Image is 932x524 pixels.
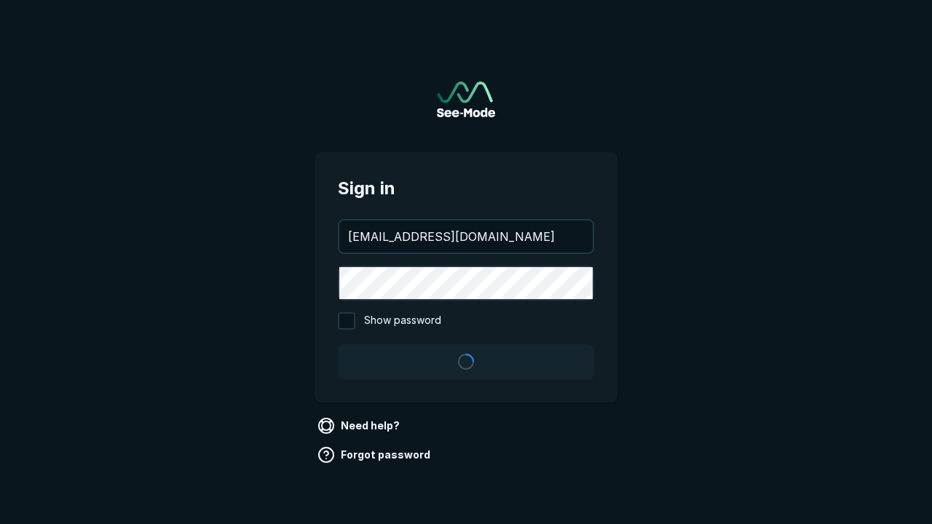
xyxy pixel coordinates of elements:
input: your@email.com [339,221,593,253]
span: Sign in [338,175,594,202]
a: Go to sign in [437,82,495,117]
img: See-Mode Logo [437,82,495,117]
a: Forgot password [315,443,436,467]
a: Need help? [315,414,406,437]
span: Show password [364,312,441,330]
